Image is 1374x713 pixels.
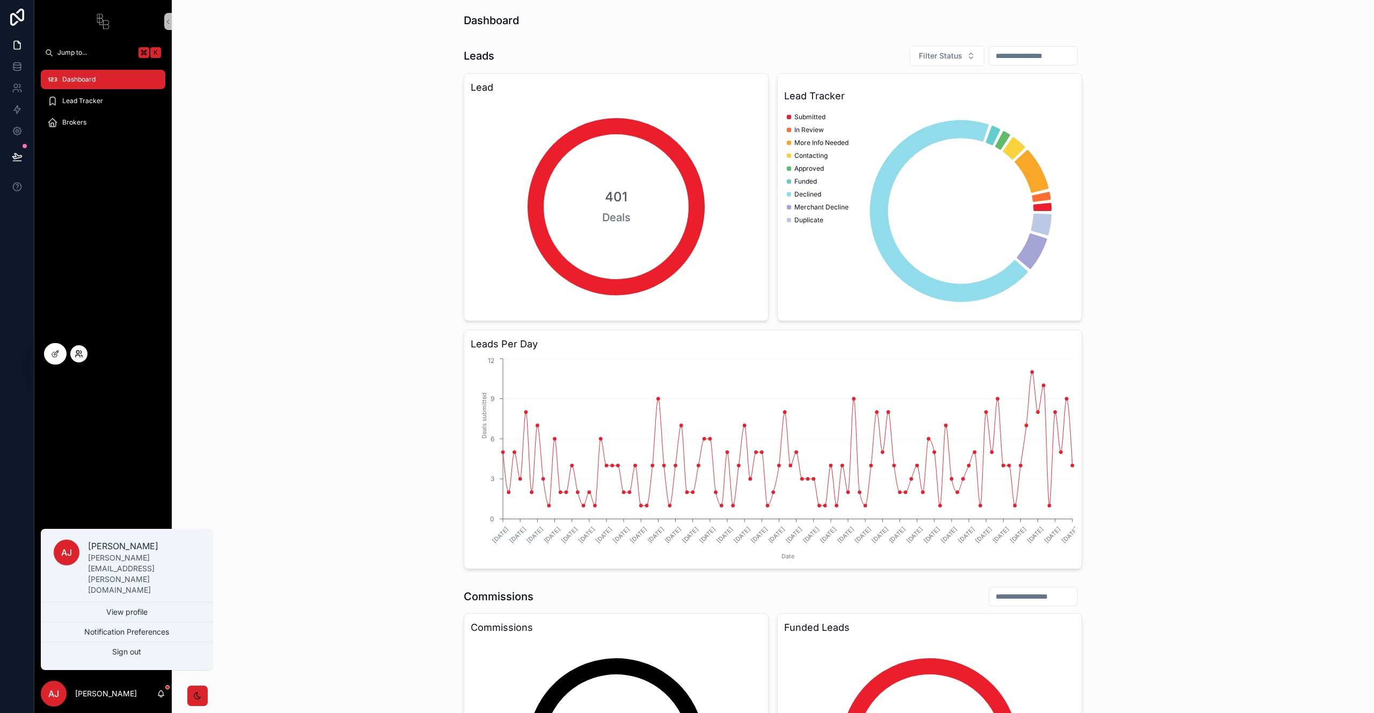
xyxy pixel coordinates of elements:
span: In Review [794,126,824,134]
text: [DATE] [888,525,907,544]
text: [DATE] [560,525,579,544]
button: Jump to...K [41,43,165,62]
span: Dashboard [62,75,96,84]
span: Merchant Decline [794,203,849,212]
text: [DATE] [715,525,734,544]
tspan: 9 [491,395,494,403]
text: [DATE] [956,525,976,544]
span: 401 [605,188,627,206]
text: [DATE] [508,525,528,544]
span: Submitted [794,113,825,121]
span: More Info Needed [794,139,849,147]
text: [DATE] [525,525,545,544]
text: [DATE] [543,525,562,544]
span: Contacting [794,151,828,160]
text: [DATE] [939,525,959,544]
text: [DATE] [1026,525,1045,544]
text: [DATE] [1043,525,1062,544]
text: [DATE] [681,525,700,544]
h1: Commissions [464,589,533,604]
span: Brokers [62,118,86,127]
h3: Lead Tracker [784,89,1075,104]
span: Funded [794,177,817,186]
text: [DATE] [767,525,786,544]
h3: Lead [471,80,762,95]
tspan: 0 [490,515,494,523]
text: [DATE] [853,525,873,544]
text: [DATE] [491,525,510,544]
span: Lead Tracker [62,97,103,105]
span: Deals [552,210,681,225]
text: [DATE] [801,525,821,544]
span: Declined [794,190,821,199]
tspan: 12 [488,356,494,365]
p: [PERSON_NAME] [88,540,200,552]
text: [DATE] [905,525,924,544]
div: chart [471,356,1075,562]
text: [DATE] [871,525,890,544]
text: [DATE] [784,525,803,544]
text: [DATE] [836,525,855,544]
span: AJ [61,546,72,559]
div: scrollable content [34,62,172,146]
text: [DATE] [611,525,631,544]
text: [DATE] [750,525,769,544]
h1: Dashboard [464,13,519,28]
span: AJ [48,687,59,700]
span: Approved [794,164,824,173]
a: Brokers [41,113,165,132]
img: App logo [96,13,110,30]
p: [PERSON_NAME][EMAIL_ADDRESS][PERSON_NAME][DOMAIN_NAME] [88,552,200,595]
button: Notification Preferences [41,622,213,642]
h1: Leads [464,48,494,63]
text: [DATE] [922,525,941,544]
span: Filter Status [919,50,962,61]
text: [DATE] [991,525,1011,544]
h3: Commissions [471,620,762,635]
span: K [151,48,160,57]
button: Select Button [910,46,984,66]
text: [DATE] [646,525,666,544]
a: View profile [41,602,213,622]
text: [DATE] [577,525,596,544]
text: [DATE] [1008,525,1028,544]
tspan: Deals submitted [480,392,488,439]
text: [DATE] [594,525,613,544]
button: Sign out [41,642,213,661]
p: [PERSON_NAME] [75,688,137,699]
span: Duplicate [794,216,823,224]
text: [DATE] [974,525,993,544]
text: [DATE] [698,525,717,544]
tspan: Date [781,552,794,560]
div: chart [784,108,1075,314]
text: [DATE] [663,525,683,544]
text: [DATE] [818,525,838,544]
text: [DATE] [732,525,751,544]
h3: Funded Leads [784,620,1075,635]
h3: Leads Per Day [471,337,1075,352]
tspan: 6 [491,435,494,443]
a: Lead Tracker [41,91,165,111]
text: [DATE] [629,525,648,544]
text: [DATE] [1060,525,1079,544]
a: Dashboard [41,70,165,89]
span: Jump to... [57,48,134,57]
tspan: 3 [491,475,494,483]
